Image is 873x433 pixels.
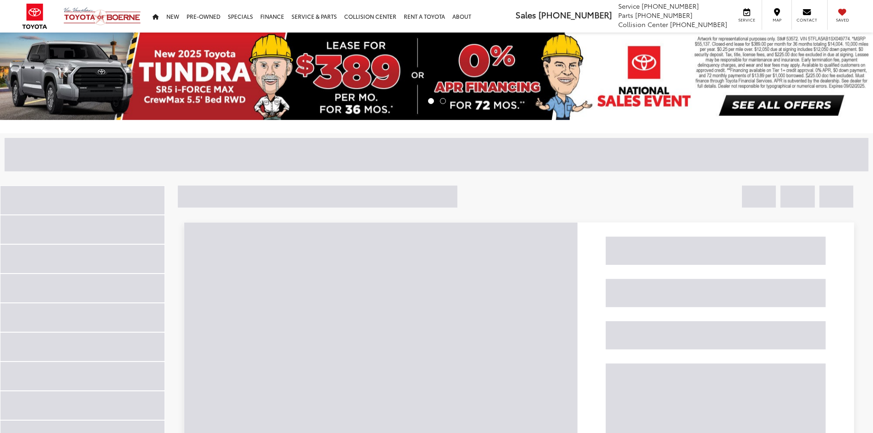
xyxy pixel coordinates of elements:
[670,20,727,29] span: [PHONE_NUMBER]
[767,17,787,23] span: Map
[736,17,757,23] span: Service
[618,11,633,20] span: Parts
[642,1,699,11] span: [PHONE_NUMBER]
[635,11,692,20] span: [PHONE_NUMBER]
[538,9,612,21] span: [PHONE_NUMBER]
[63,7,141,26] img: Vic Vaughan Toyota of Boerne
[832,17,852,23] span: Saved
[516,9,536,21] span: Sales
[618,20,668,29] span: Collision Center
[618,1,640,11] span: Service
[796,17,817,23] span: Contact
